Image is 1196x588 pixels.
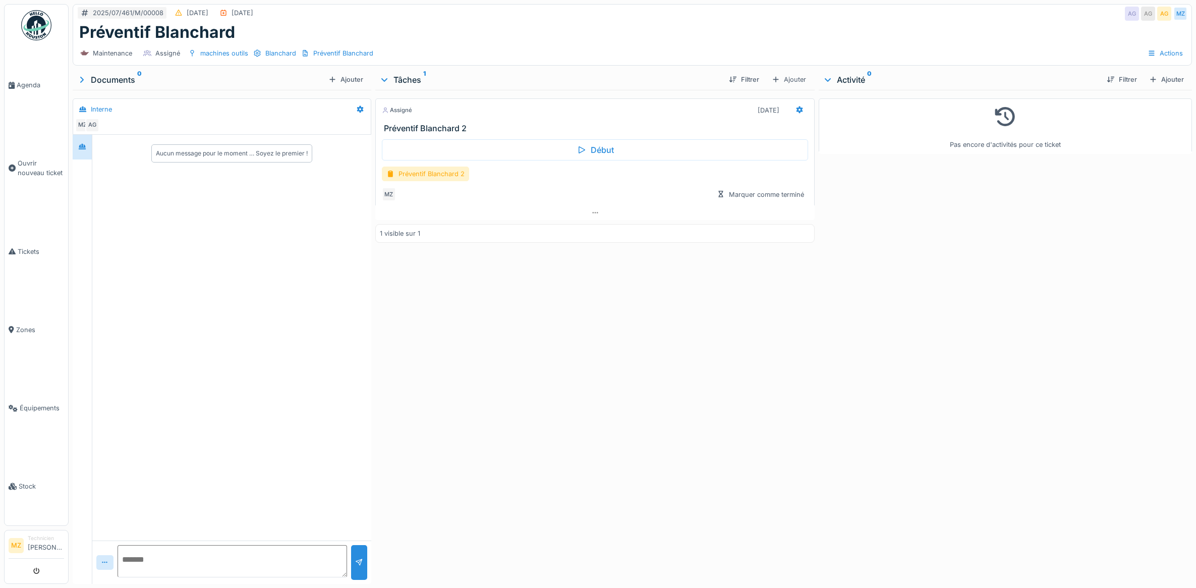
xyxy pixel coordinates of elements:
div: MZ [1173,7,1187,21]
span: Équipements [20,403,64,413]
h1: Préventif Blanchard [79,23,235,42]
a: Équipements [5,369,68,447]
div: AG [1157,7,1171,21]
div: AG [1141,7,1155,21]
div: Aucun message pour le moment … Soyez le premier ! [156,149,308,158]
div: Ajouter [1145,73,1188,86]
h3: Préventif Blanchard 2 [384,124,811,133]
a: Tickets [5,212,68,291]
div: AG [85,118,99,132]
sup: 0 [137,74,142,86]
div: [DATE] [232,8,253,18]
div: Tâches [379,74,721,86]
a: Agenda [5,46,68,124]
span: Agenda [17,80,64,90]
div: Interne [91,104,112,114]
sup: 0 [867,74,872,86]
div: Ajouter [767,72,811,87]
li: [PERSON_NAME] [28,534,64,556]
div: Ajouter [324,73,367,86]
div: Technicien [28,534,64,542]
div: Assigné [382,106,412,115]
div: Début [382,139,809,161]
div: 1 visible sur 1 [380,229,420,238]
div: Préventif Blanchard [313,48,373,58]
sup: 1 [423,74,426,86]
li: MZ [9,538,24,553]
div: Filtrer [1103,73,1141,86]
div: MZ [382,187,396,201]
div: 2025/07/461/M/00008 [93,8,163,18]
div: Préventif Blanchard 2 [382,167,469,181]
a: Zones [5,291,68,369]
a: MZ Technicien[PERSON_NAME] [9,534,64,559]
span: Zones [16,325,64,335]
div: Actions [1143,46,1187,61]
div: Maintenance [93,48,132,58]
div: Filtrer [725,73,763,86]
div: Assigné [155,48,180,58]
div: Pas encore d'activités pour ce ticket [825,103,1185,150]
span: Stock [19,482,64,491]
span: Ouvrir nouveau ticket [18,158,64,178]
img: Badge_color-CXgf-gQk.svg [21,10,51,40]
a: Stock [5,447,68,525]
div: Marquer comme terminé [713,188,808,201]
div: [DATE] [758,105,779,115]
div: Documents [77,74,324,86]
div: [DATE] [187,8,208,18]
div: machines outils [200,48,248,58]
div: Activité [823,74,1099,86]
span: Tickets [18,247,64,256]
div: AG [1125,7,1139,21]
a: Ouvrir nouveau ticket [5,124,68,212]
div: Blanchard [265,48,296,58]
div: MZ [75,118,89,132]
